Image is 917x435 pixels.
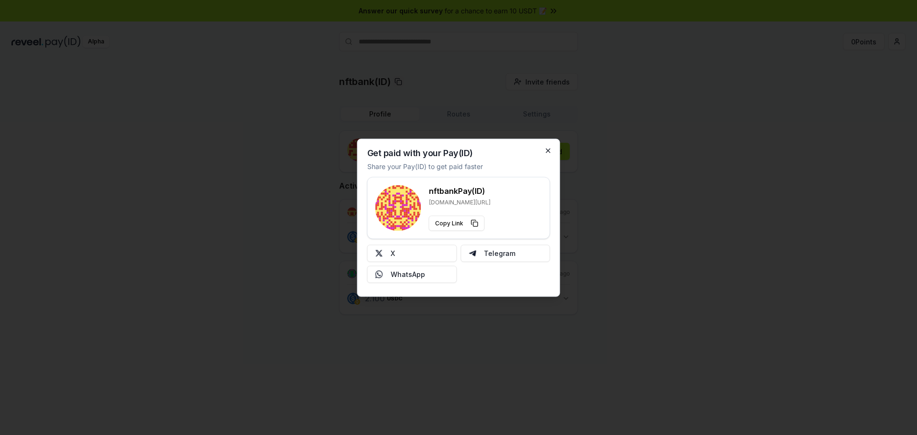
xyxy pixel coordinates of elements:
[375,249,383,257] img: X
[367,161,483,171] p: Share your Pay(ID) to get paid faster
[367,149,473,157] h2: Get paid with your Pay(ID)
[375,270,383,278] img: Whatsapp
[367,265,457,283] button: WhatsApp
[429,215,485,231] button: Copy Link
[429,198,490,206] p: [DOMAIN_NAME][URL]
[469,249,476,257] img: Telegram
[429,185,490,196] h3: nftbank Pay(ID)
[460,244,550,262] button: Telegram
[367,244,457,262] button: X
